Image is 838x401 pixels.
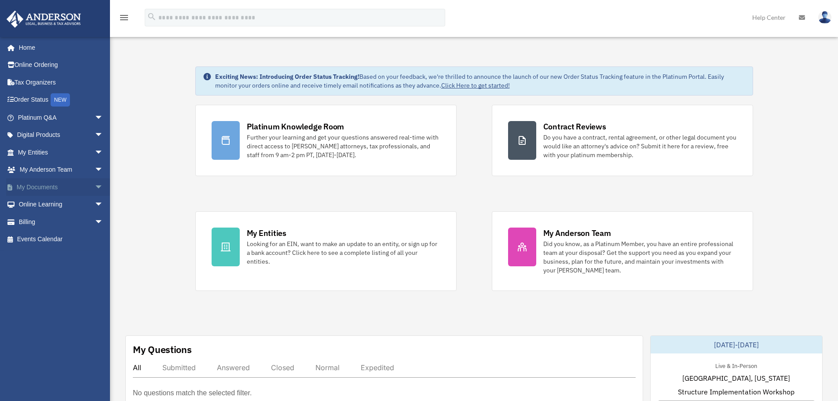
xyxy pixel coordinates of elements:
a: Tax Organizers [6,74,117,91]
a: Home [6,39,112,56]
a: Billingarrow_drop_down [6,213,117,231]
div: Submitted [162,363,196,372]
a: Order StatusNEW [6,91,117,109]
a: Online Learningarrow_drop_down [6,196,117,213]
a: Events Calendar [6,231,117,248]
span: arrow_drop_down [95,161,112,179]
span: Structure Implementation Workshop [678,386,794,397]
span: arrow_drop_down [95,178,112,196]
span: arrow_drop_down [95,126,112,144]
i: search [147,12,157,22]
a: My Entities Looking for an EIN, want to make an update to an entity, or sign up for a bank accoun... [195,211,457,291]
div: [DATE]-[DATE] [651,336,822,353]
div: Looking for an EIN, want to make an update to an entity, or sign up for a bank account? Click her... [247,239,440,266]
div: My Questions [133,343,192,356]
div: All [133,363,141,372]
a: Click Here to get started! [441,81,510,89]
a: Digital Productsarrow_drop_down [6,126,117,144]
div: NEW [51,93,70,107]
i: menu [119,12,129,23]
a: Contract Reviews Do you have a contract, rental agreement, or other legal document you would like... [492,105,753,176]
p: No questions match the selected filter. [133,387,252,399]
div: My Anderson Team [543,228,611,239]
a: Online Ordering [6,56,117,74]
a: Platinum Q&Aarrow_drop_down [6,109,117,126]
div: My Entities [247,228,286,239]
div: Contract Reviews [543,121,606,132]
div: Live & In-Person [708,361,764,370]
div: Normal [315,363,340,372]
a: My Entitiesarrow_drop_down [6,143,117,161]
span: arrow_drop_down [95,213,112,231]
a: Platinum Knowledge Room Further your learning and get your questions answered real-time with dire... [195,105,457,176]
img: Anderson Advisors Platinum Portal [4,11,84,28]
div: Did you know, as a Platinum Member, you have an entire professional team at your disposal? Get th... [543,239,737,275]
div: Further your learning and get your questions answered real-time with direct access to [PERSON_NAM... [247,133,440,159]
span: arrow_drop_down [95,109,112,127]
div: Do you have a contract, rental agreement, or other legal document you would like an attorney's ad... [543,133,737,159]
div: Expedited [361,363,394,372]
a: menu [119,15,129,23]
a: My Anderson Team Did you know, as a Platinum Member, you have an entire professional team at your... [492,211,753,291]
span: arrow_drop_down [95,143,112,162]
a: My Documentsarrow_drop_down [6,178,117,196]
span: arrow_drop_down [95,196,112,214]
div: Based on your feedback, we're thrilled to announce the launch of our new Order Status Tracking fe... [215,72,746,90]
div: Closed [271,363,294,372]
span: [GEOGRAPHIC_DATA], [US_STATE] [682,373,790,383]
div: Platinum Knowledge Room [247,121,344,132]
img: User Pic [818,11,831,24]
div: Answered [217,363,250,372]
strong: Exciting News: Introducing Order Status Tracking! [215,73,359,81]
a: My Anderson Teamarrow_drop_down [6,161,117,179]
